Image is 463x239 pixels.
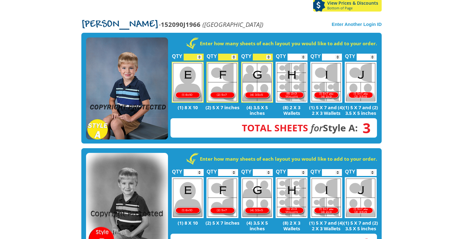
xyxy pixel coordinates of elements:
img: E [172,177,204,218]
p: (1) 5 X 7 and (4) 2 X 3 Wallets [309,105,343,116]
label: QTY [241,47,252,62]
em: ([GEOGRAPHIC_DATA]) [202,20,263,29]
p: (1) 5 X 7 and (2) 3.5 X 5 inches [343,220,378,231]
img: I [310,62,342,103]
strong: Style A: [242,121,358,134]
p: - [81,21,263,28]
img: E [172,62,204,103]
label: QTY [172,162,182,178]
p: (1) 5 X 7 and (4) 2 X 3 Wallets [309,220,343,231]
p: (8) 2 X 3 Wallets [274,220,309,231]
img: J [345,62,377,103]
img: H [276,62,308,103]
img: H [276,177,308,218]
label: QTY [345,47,355,62]
label: QTY [172,47,182,62]
p: (1) 8 X 10 [170,220,205,226]
p: (1) 5 X 7 and (2) 3.5 X 5 inches [343,105,378,116]
img: G [241,177,273,218]
strong: Enter how many sheets of each layout you would like to add to your order. [200,40,377,46]
label: QTY [276,162,286,178]
img: F [206,62,238,103]
p: (4) 3.5 X 5 inches [240,220,274,231]
span: Bottom of Page [327,6,382,10]
strong: Enter how many sheets of each layout you would like to add to your order. [200,156,377,162]
label: QTY [345,162,355,178]
p: (8) 2 X 3 Wallets [274,105,309,116]
label: QTY [206,47,217,62]
label: QTY [241,162,252,178]
label: QTY [310,47,321,62]
img: G [241,62,273,103]
img: F [206,177,238,218]
img: STYLE A [86,37,168,140]
p: (1) 8 X 10 [170,105,205,110]
label: QTY [276,47,286,62]
p: (4) 3.5 X 5 inches [240,105,274,116]
em: for [311,121,323,134]
p: (2) 5 X 7 inches [205,105,240,110]
span: 3 [358,124,371,131]
label: QTY [310,162,321,178]
p: (2) 5 X 7 inches [205,220,240,226]
label: QTY [206,162,217,178]
strong: 152090J1966 [161,20,201,29]
img: I [310,177,342,218]
span: Total Sheets [242,121,308,134]
img: J [345,177,377,218]
a: Enter Another Login ID [332,22,382,27]
span: [PERSON_NAME] [81,20,159,30]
